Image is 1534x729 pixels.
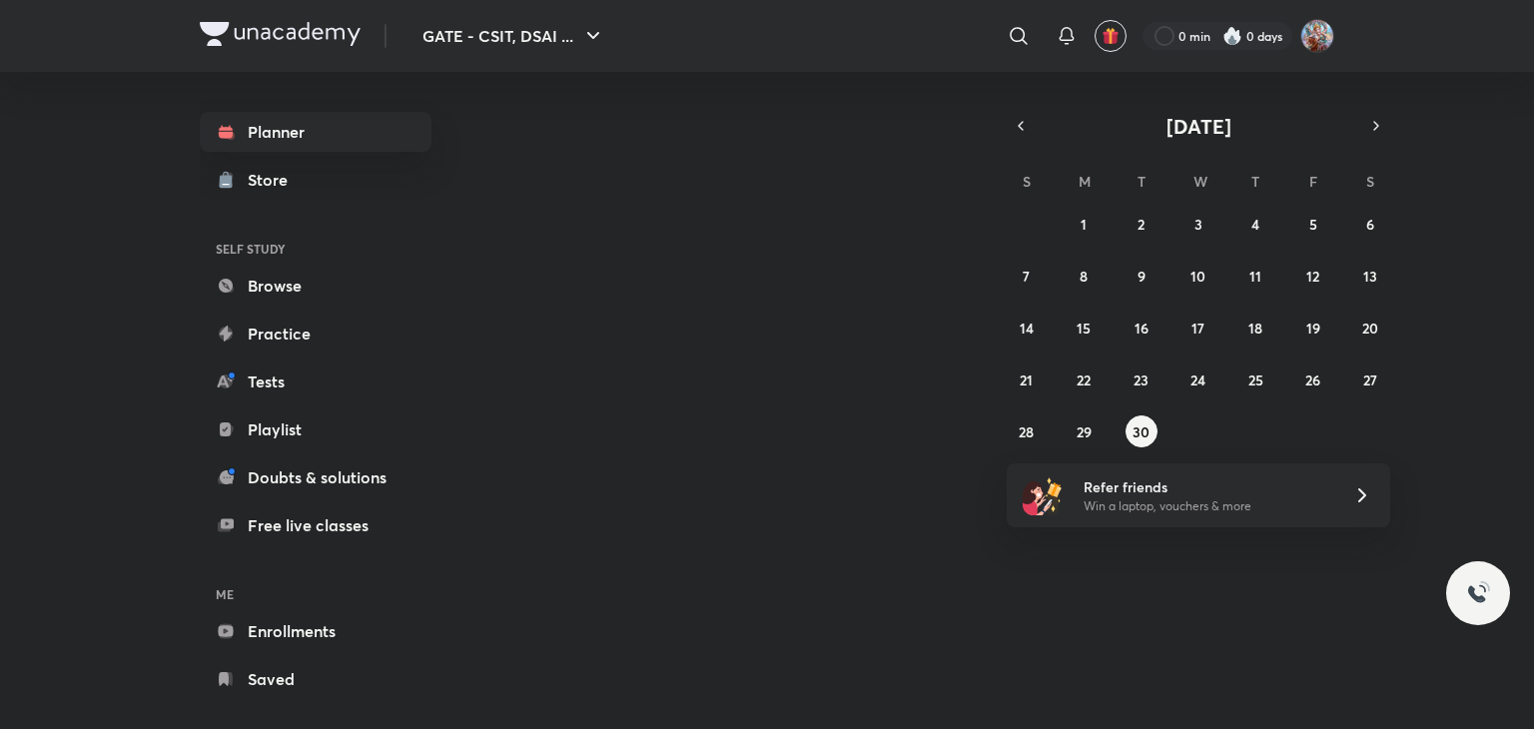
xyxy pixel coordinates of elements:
[410,16,617,56] button: GATE - CSIT, DSAI ...
[1019,422,1034,441] abbr: September 28, 2025
[1362,319,1378,338] abbr: September 20, 2025
[200,232,431,266] h6: SELF STUDY
[1354,208,1386,240] button: September 6, 2025
[1035,112,1362,140] button: [DATE]
[1095,20,1127,52] button: avatar
[1020,370,1033,389] abbr: September 21, 2025
[1182,312,1214,344] button: September 17, 2025
[1138,215,1145,234] abbr: September 2, 2025
[1133,422,1150,441] abbr: September 30, 2025
[1068,260,1100,292] button: September 8, 2025
[1080,267,1088,286] abbr: September 8, 2025
[1011,312,1043,344] button: September 14, 2025
[200,22,361,51] a: Company Logo
[1297,364,1329,395] button: September 26, 2025
[1305,370,1320,389] abbr: September 26, 2025
[1126,364,1157,395] button: September 23, 2025
[1309,215,1317,234] abbr: September 5, 2025
[1182,208,1214,240] button: September 3, 2025
[1084,476,1329,497] h6: Refer friends
[1166,113,1231,140] span: [DATE]
[1068,415,1100,447] button: September 29, 2025
[1297,208,1329,240] button: September 5, 2025
[1306,319,1320,338] abbr: September 19, 2025
[1239,208,1271,240] button: September 4, 2025
[1222,26,1242,46] img: streak
[1023,267,1030,286] abbr: September 7, 2025
[1249,267,1261,286] abbr: September 11, 2025
[200,362,431,401] a: Tests
[1126,312,1157,344] button: September 16, 2025
[1182,260,1214,292] button: September 10, 2025
[248,168,300,192] div: Store
[1081,215,1087,234] abbr: September 1, 2025
[1239,312,1271,344] button: September 18, 2025
[1366,215,1374,234] abbr: September 6, 2025
[200,505,431,545] a: Free live classes
[1126,208,1157,240] button: September 2, 2025
[1306,267,1319,286] abbr: September 12, 2025
[1190,370,1205,389] abbr: September 24, 2025
[1239,364,1271,395] button: September 25, 2025
[1138,172,1146,191] abbr: Tuesday
[1191,319,1204,338] abbr: September 17, 2025
[200,457,431,497] a: Doubts & solutions
[1079,172,1091,191] abbr: Monday
[1077,422,1092,441] abbr: September 29, 2025
[1193,172,1207,191] abbr: Wednesday
[1309,172,1317,191] abbr: Friday
[1126,260,1157,292] button: September 9, 2025
[1023,172,1031,191] abbr: Sunday
[1466,581,1490,605] img: ttu
[1239,260,1271,292] button: September 11, 2025
[1126,415,1157,447] button: September 30, 2025
[1084,497,1329,515] p: Win a laptop, vouchers & more
[200,577,431,611] h6: ME
[1354,364,1386,395] button: September 27, 2025
[200,611,431,651] a: Enrollments
[1068,208,1100,240] button: September 1, 2025
[1363,267,1377,286] abbr: September 13, 2025
[1102,27,1120,45] img: avatar
[1068,364,1100,395] button: September 22, 2025
[200,112,431,152] a: Planner
[1251,215,1259,234] abbr: September 4, 2025
[1182,364,1214,395] button: September 24, 2025
[1138,267,1146,286] abbr: September 9, 2025
[1297,312,1329,344] button: September 19, 2025
[1020,319,1034,338] abbr: September 14, 2025
[200,314,431,354] a: Practice
[200,409,431,449] a: Playlist
[1194,215,1202,234] abbr: September 3, 2025
[1068,312,1100,344] button: September 15, 2025
[1023,475,1063,515] img: referral
[200,160,431,200] a: Store
[1251,172,1259,191] abbr: Thursday
[1297,260,1329,292] button: September 12, 2025
[1077,370,1091,389] abbr: September 22, 2025
[1366,172,1374,191] abbr: Saturday
[1248,319,1262,338] abbr: September 18, 2025
[1011,364,1043,395] button: September 21, 2025
[1363,370,1377,389] abbr: September 27, 2025
[1011,260,1043,292] button: September 7, 2025
[1134,370,1149,389] abbr: September 23, 2025
[1011,415,1043,447] button: September 28, 2025
[1135,319,1149,338] abbr: September 16, 2025
[1077,319,1091,338] abbr: September 15, 2025
[1354,312,1386,344] button: September 20, 2025
[1300,19,1334,53] img: Divya
[1354,260,1386,292] button: September 13, 2025
[200,659,431,699] a: Saved
[200,22,361,46] img: Company Logo
[1248,370,1263,389] abbr: September 25, 2025
[1190,267,1205,286] abbr: September 10, 2025
[200,266,431,306] a: Browse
